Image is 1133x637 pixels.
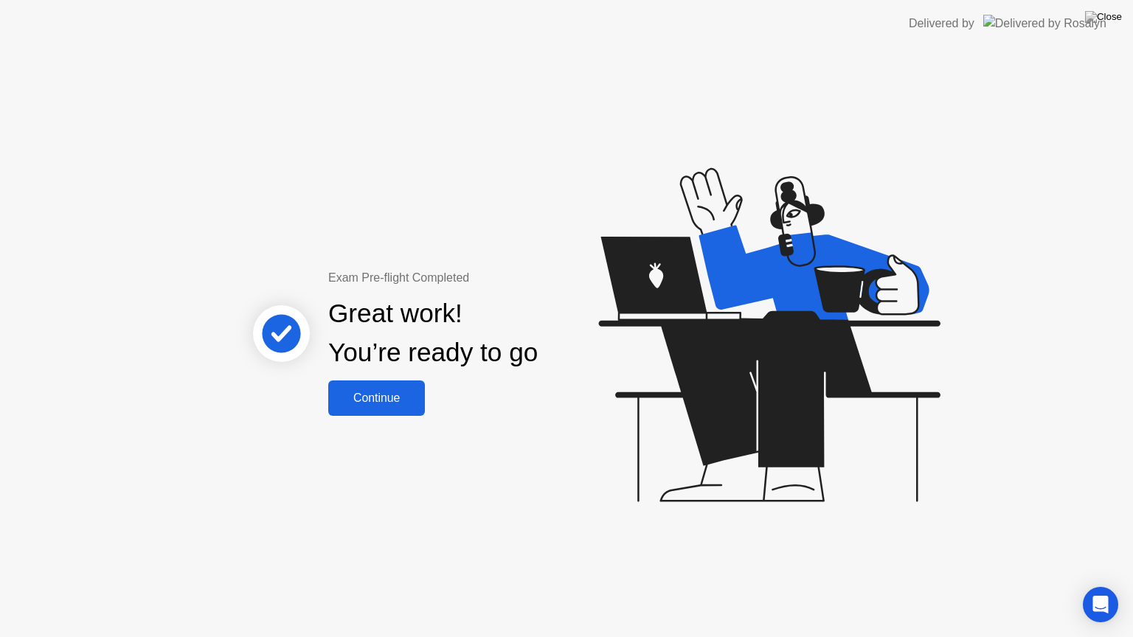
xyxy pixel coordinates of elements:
[983,15,1106,32] img: Delivered by Rosalyn
[333,391,420,405] div: Continue
[328,269,633,287] div: Exam Pre-flight Completed
[328,380,425,416] button: Continue
[1085,11,1122,23] img: Close
[909,15,974,32] div: Delivered by
[328,294,538,372] div: Great work! You’re ready to go
[1083,587,1118,622] div: Open Intercom Messenger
